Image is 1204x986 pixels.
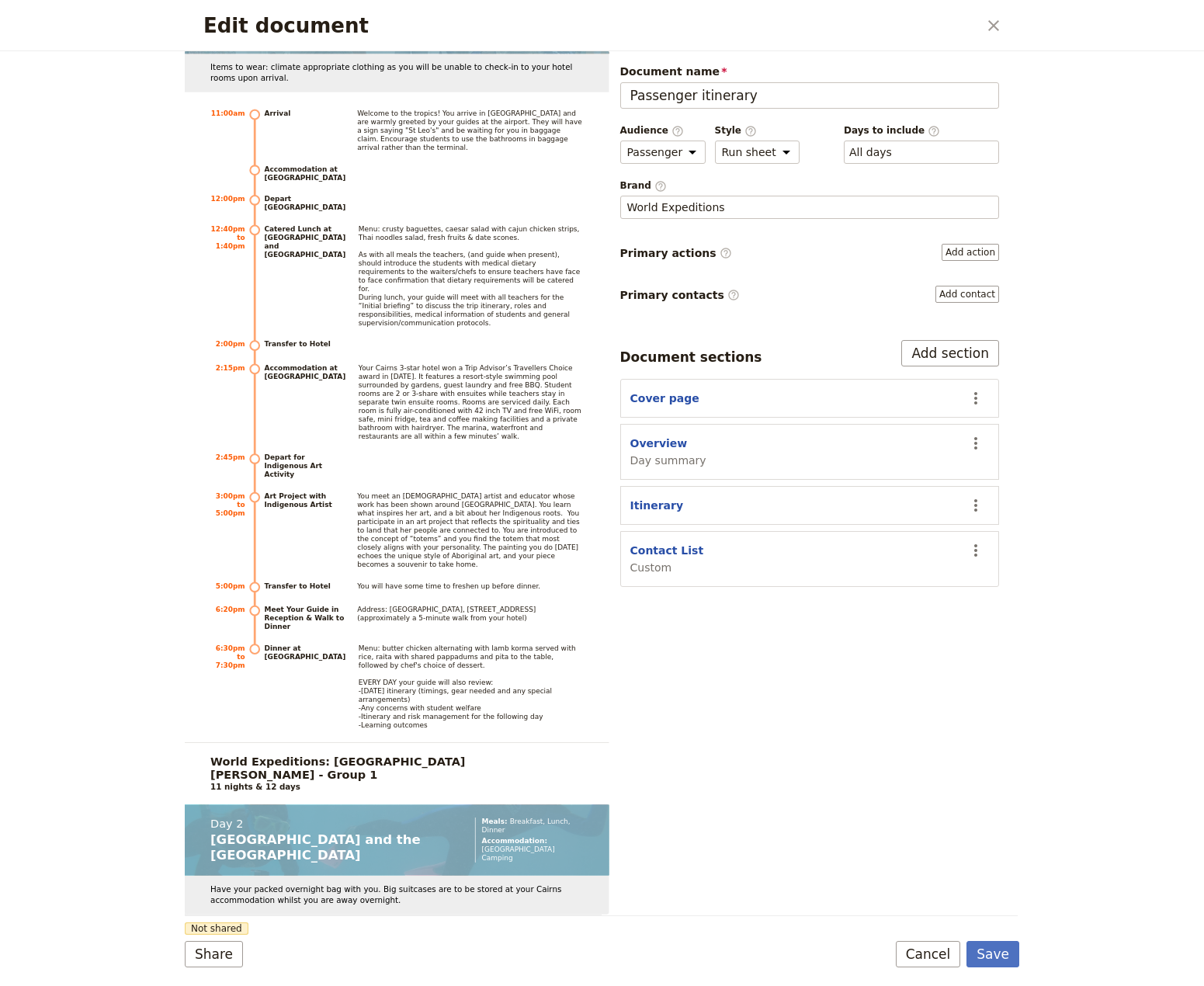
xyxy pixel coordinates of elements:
[264,582,344,590] h3: Transfer to Hotel
[357,109,583,152] p: Welcome to the tropics! You arrive in [GEOGRAPHIC_DATA] and are warmly greeted by your guides at ...
[630,560,704,575] span: Custom
[935,286,999,303] button: Primary contacts​
[359,224,584,327] p: Menu: crusty baguettes, caesar salad with cajun chicken strips, Thai noodles salad, fresh fruits ...
[963,537,989,564] button: Actions
[482,818,571,834] span: Breakfast,​ Lunch,​ Dinner
[630,543,704,558] button: Contact List
[216,453,245,461] span: 2:45pm
[901,340,999,366] button: Add section
[620,245,732,261] span: Primary actions
[963,385,989,411] button: Actions
[727,289,740,301] span: ​
[482,837,584,863] div: Accommodation:
[844,124,999,137] span: Days to include
[620,141,706,164] select: Audience​
[216,340,245,348] span: 2:00pm
[849,144,892,160] button: Days to include​Clear input
[264,165,345,182] h3: Accommodation at [GEOGRAPHIC_DATA]
[720,247,732,259] span: ​
[671,125,684,136] span: ​
[210,818,423,831] span: Day 2
[896,941,961,967] button: Cancel
[620,82,1000,109] input: Document name
[715,141,800,164] select: Style​
[216,606,245,613] span: 6:20pm
[210,755,584,781] h1: World Expeditions:​ [GEOGRAPHIC_DATA][PERSON_NAME] -​ Group 1
[627,200,725,215] span: World Expeditions
[210,224,245,249] span: 12:40pm to 1:40pm
[654,180,667,191] span: ​
[620,124,706,137] span: Audience
[185,922,248,935] span: Not shared
[210,782,300,791] span: 11 nights & 12 days
[620,348,762,366] div: Document sections
[210,195,245,203] span: 12:00pm
[264,195,345,212] h3: Depart [GEOGRAPHIC_DATA]
[928,125,940,136] span: ​
[942,244,999,261] button: Primary actions​
[216,582,245,589] span: 5:00pm
[264,606,344,631] h3: Meet Your Guide in Reception & Walk to Dinner
[264,363,345,440] h3: Accommodation at [GEOGRAPHIC_DATA]
[264,224,345,327] h3: Catered Lunch at [GEOGRAPHIC_DATA] and [GEOGRAPHIC_DATA]
[963,492,989,519] button: Actions
[744,125,757,136] span: ​
[357,582,540,590] p: You will have some time to freshen up before dinner.
[264,340,344,349] h3: Transfer to Hotel
[357,606,583,623] p: Address: [GEOGRAPHIC_DATA], [STREET_ADDRESS] (approximately a 5-minute walk from your hotel)
[630,498,684,513] button: Itinerary
[482,845,555,862] span: [GEOGRAPHIC_DATA] Camping
[620,287,740,303] span: Primary contacts
[630,436,688,451] button: Overview
[630,391,699,406] button: Cover page
[210,63,575,83] span: Items to wear: climate appropriate clothing as you will be unable to check-in to your hotel rooms...
[211,109,245,117] span: 11:00am
[715,124,800,137] span: Style
[216,492,245,517] span: 3:00pm to 5:00pm
[482,818,584,835] div: Meals:
[357,492,583,569] p: You meet an [DEMOGRAPHIC_DATA] artist and educator whose work has been shown around [GEOGRAPHIC_D...
[966,941,1019,967] button: Save
[264,453,344,479] h3: Depart for Indigenous Art Activity
[185,941,243,967] button: Share
[203,14,977,37] h2: Edit document
[359,363,584,440] p: Your Cairns 3-star hotel won a Trip Advisor’s Travellers Choice award in [DATE]. It features a re...
[620,179,1000,193] span: Brand
[620,64,1000,79] span: Document name
[980,12,1007,39] button: Close dialog
[210,832,421,863] span: [GEOGRAPHIC_DATA] and the [GEOGRAPHIC_DATA]
[359,644,584,729] p: Menu: butter chicken alternating with lamb korma served with rice, raita with shared pappadums an...
[630,453,706,468] span: Day summary
[264,644,345,729] h3: Dinner at [GEOGRAPHIC_DATA]
[216,644,245,668] span: 6:30pm to 7:30pm
[264,109,344,152] h3: Arrival
[264,492,344,569] h3: Art Project with Indigenous Artist
[963,430,989,457] button: Actions
[216,363,245,371] span: 2:15pm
